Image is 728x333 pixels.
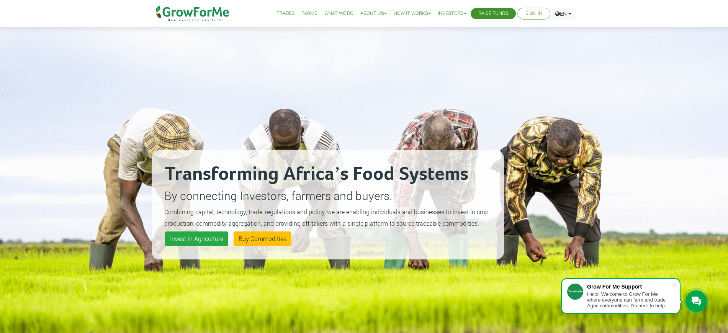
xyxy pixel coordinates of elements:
a: Invest in Agriculture [165,231,228,246]
a: About Us [360,10,387,18]
h2: Transforming Africa’s Food Systems [164,163,491,186]
div: Grow For Me Support [587,284,672,290]
a: Raise Funds [478,10,508,18]
a: EN [552,8,575,20]
a: Investors [438,10,466,18]
a: Buy Commodities [234,231,291,246]
a: Farms [301,10,317,18]
a: What We Do [324,10,353,18]
a: How it Works [394,10,431,18]
p: By connecting Investors, farmers and buyers. [164,187,491,204]
a: Sign In [525,10,542,18]
a: Trades [276,10,294,18]
small: Combining capital, technology, trade, regulations and policy, we are enabling individuals and bus... [164,208,489,227]
div: Hello! Welcome to Grow For Me where everyone can farm and trade Agric commodities. I'm here to help. [587,291,672,308]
